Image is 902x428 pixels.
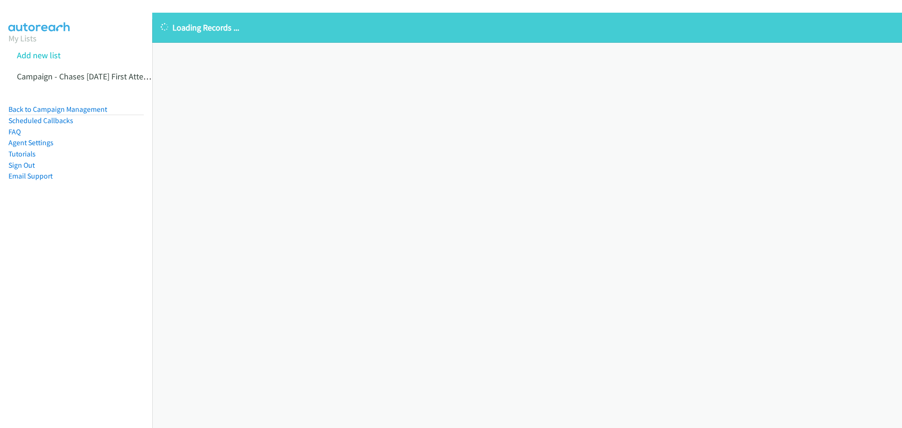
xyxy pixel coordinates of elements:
[8,171,53,180] a: Email Support
[161,21,894,34] p: Loading Records ...
[8,33,37,44] a: My Lists
[8,161,35,170] a: Sign Out
[8,127,21,136] a: FAQ
[8,116,73,125] a: Scheduled Callbacks
[8,105,107,114] a: Back to Campaign Management
[17,50,61,61] a: Add new list
[8,149,36,158] a: Tutorials
[17,71,158,82] a: Campaign - Chases [DATE] First Attempt
[8,138,54,147] a: Agent Settings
